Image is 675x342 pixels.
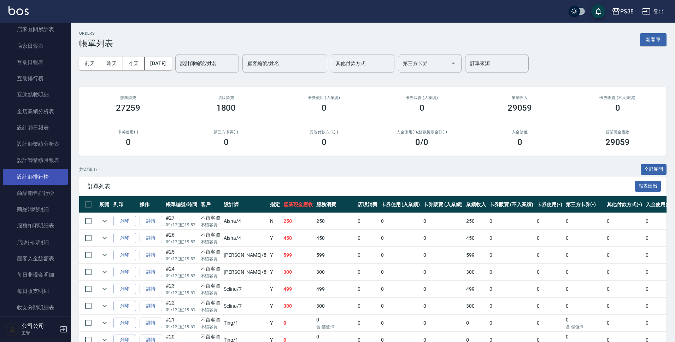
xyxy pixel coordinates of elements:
[422,264,464,280] td: 0
[322,103,327,113] h3: 0
[422,315,464,331] td: 0
[79,166,101,173] p: 共 27 筆, 1 / 1
[564,196,605,213] th: 第三方卡券(-)
[381,95,462,100] h2: 卡券販賣 (入業績)
[639,5,667,18] button: 登出
[464,264,488,280] td: 300
[605,315,644,331] td: 0
[605,196,644,213] th: 其他付款方式(-)
[464,196,488,213] th: 業績收入
[123,57,145,70] button: 今天
[166,307,197,313] p: 09/12 (五) 19:51
[644,196,673,213] th: 入金使用(-)
[635,182,661,189] a: 報表匯出
[222,315,268,331] td: Ting /1
[268,230,282,247] td: Y
[448,58,459,69] button: Open
[535,281,564,297] td: 0
[186,130,266,134] h2: 第三方卡券(-)
[282,196,315,213] th: 營業現金應收
[488,281,535,297] td: 0
[201,231,221,239] div: 不留客資
[166,290,197,296] p: 09/12 (五) 19:51
[564,298,605,314] td: 0
[88,183,635,190] span: 訂單列表
[644,247,673,263] td: 0
[282,213,315,230] td: 250
[201,316,221,324] div: 不留客資
[22,330,58,336] p: 主管
[140,284,162,295] a: 詳情
[605,264,644,280] td: 0
[3,234,68,250] a: 店販抽成明細
[381,130,462,134] h2: 入金使用(-) /點數折抵金額(-)
[488,298,535,314] td: 0
[6,322,20,336] img: Person
[113,216,136,227] button: 列印
[283,130,364,134] h2: 其他付款方式(-)
[488,315,535,331] td: 0
[216,103,236,113] h3: 1800
[315,196,356,213] th: 服務消費
[577,130,658,134] h2: 營業現金應收
[322,137,327,147] h3: 0
[488,230,535,247] td: 0
[464,247,488,263] td: 599
[140,301,162,312] a: 詳情
[464,298,488,314] td: 300
[3,283,68,299] a: 每日收支明細
[315,315,356,331] td: 0
[356,281,379,297] td: 0
[605,213,644,230] td: 0
[268,247,282,263] td: Y
[488,247,535,263] td: 0
[3,267,68,283] a: 每日非現金明細
[116,103,141,113] h3: 27259
[488,264,535,280] td: 0
[201,324,221,330] p: 不留客資
[3,54,68,70] a: 互助日報表
[605,137,630,147] h3: 29059
[145,57,171,70] button: [DATE]
[88,95,169,100] h3: 服務消費
[222,298,268,314] td: Selina /7
[379,196,422,213] th: 卡券使用 (入業績)
[268,315,282,331] td: Y
[99,216,110,226] button: expand row
[113,267,136,278] button: 列印
[166,222,197,228] p: 09/12 (五) 19:52
[3,169,68,185] a: 設計師排行榜
[535,213,564,230] td: 0
[3,300,68,316] a: 收支分類明細表
[99,301,110,311] button: expand row
[315,247,356,263] td: 599
[356,213,379,230] td: 0
[564,264,605,280] td: 0
[464,315,488,331] td: 0
[282,281,315,297] td: 499
[166,256,197,262] p: 09/12 (五) 19:52
[3,103,68,120] a: 全店業績分析表
[564,281,605,297] td: 0
[201,290,221,296] p: 不留客資
[99,284,110,294] button: expand row
[605,281,644,297] td: 0
[8,6,29,15] img: Logo
[282,230,315,247] td: 450
[635,181,661,192] button: 報表匯出
[201,265,221,273] div: 不留客資
[535,247,564,263] td: 0
[99,233,110,243] button: expand row
[201,248,221,256] div: 不留客資
[379,230,422,247] td: 0
[222,196,268,213] th: 設計師
[113,250,136,261] button: 列印
[98,196,112,213] th: 展開
[419,103,424,113] h3: 0
[101,57,123,70] button: 昨天
[201,273,221,279] p: 不留客資
[316,324,354,330] p: 含 儲值卡
[113,318,136,329] button: 列印
[644,298,673,314] td: 0
[222,247,268,263] td: [PERSON_NAME] /8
